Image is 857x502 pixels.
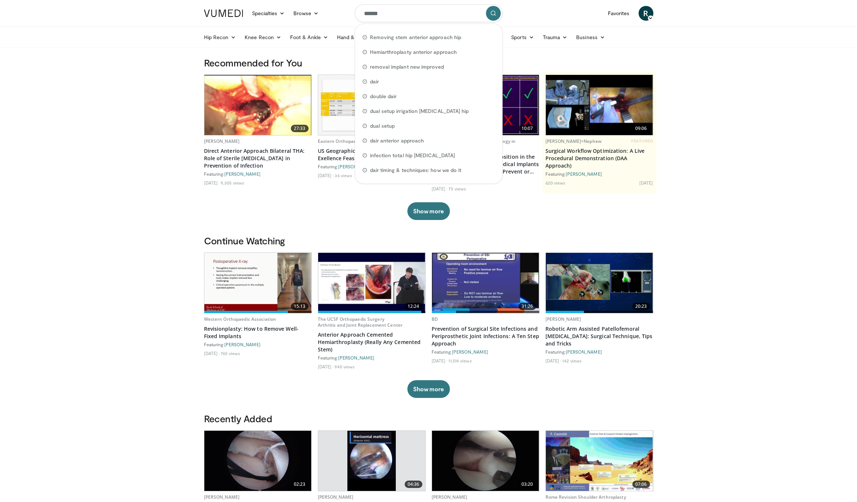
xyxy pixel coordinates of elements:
[370,63,444,71] span: removal implant new improved
[224,342,261,347] a: [PERSON_NAME]
[221,350,240,356] li: 765 views
[334,364,355,369] li: 940 views
[639,6,653,21] a: R
[204,316,276,322] a: Western Orthopaedic Association
[204,57,653,69] h3: Recommended for You
[405,303,422,310] span: 12:24
[432,349,540,355] div: Featuring:
[338,355,374,360] a: [PERSON_NAME]
[204,431,312,491] a: 02:23
[370,34,461,41] span: Removing stem anterior approach hip
[204,75,312,135] a: 27:33
[631,138,653,144] span: FEATURED
[545,171,653,177] div: Featuring:
[518,125,536,132] span: 10:07
[639,180,653,186] li: [DATE]
[407,380,450,398] button: Show more
[248,6,289,21] a: Specialties
[632,303,650,310] span: 20:23
[566,349,602,354] a: [PERSON_NAME]
[448,186,466,192] li: 75 views
[518,303,536,310] span: 31:26
[572,30,609,45] a: Business
[370,107,469,115] span: dual setup irrigation [MEDICAL_DATA] hip
[204,494,240,500] a: [PERSON_NAME]
[291,481,309,488] span: 02:23
[318,75,425,135] img: ba42b2df-66e8-4033-a8bb-1cff23e45735.620x360_q85_upscale.jpg
[405,481,422,488] span: 04:36
[432,316,438,322] a: BD
[318,164,426,169] div: Featuring:
[318,431,425,491] a: 04:36
[291,303,309,310] span: 15:13
[204,413,653,424] h3: Recently Added
[204,171,312,177] div: Featuring:
[204,341,312,347] div: Featuring:
[545,358,561,364] li: [DATE]
[545,147,653,169] a: Surgical Workflow Optimization: A Live Procedural Demonstration (DAA Approach)
[432,494,467,500] a: [PERSON_NAME]
[507,30,538,45] a: Sports
[545,349,653,355] div: Featuring:
[370,93,397,100] span: double dair
[318,331,426,353] a: Anterior Approach Cemented Hemiarthroplasty (Really Any Cemented Stem)
[448,358,472,364] li: 11,514 views
[432,358,448,364] li: [DATE]
[204,325,312,340] a: Revisionplasty: How to Remove Well-Fixed Implants
[546,75,653,135] img: bcfc90b5-8c69-4b20-afee-af4c0acaf118.620x360_q85_upscale.jpg
[370,122,395,130] span: dual setup
[566,171,602,176] a: [PERSON_NAME]
[204,138,240,144] a: [PERSON_NAME]
[204,10,243,17] img: VuMedi Logo
[204,253,312,313] img: 8305707d-65e0-4033-8542-58e03058186a.620x360_q85_upscale.jpg
[224,171,261,176] a: [PERSON_NAME]
[240,30,286,45] a: Knee Recon
[562,358,582,364] li: 142 views
[204,180,220,186] li: [DATE]
[318,355,426,361] div: Featuring:
[204,147,312,169] a: Direct Anterior Approach Bilateral THA: Role of Sterile [MEDICAL_DATA] in Prevention of Infection
[370,166,462,174] span: dair timing & techniques: how we do it
[318,147,426,162] a: US Geographics of PJI: Are Centers of Exellence Feasible?
[347,431,396,491] img: cd449402-123d-47f7-b112-52d159f17939.620x360_q85_upscale.jpg
[432,253,539,313] a: 31:26
[318,494,354,500] a: [PERSON_NAME]
[204,75,312,135] img: 20b76134-ce20-4b38-a9d1-93da3bc1b6ca.620x360_q85_upscale.jpg
[545,180,566,186] li: 620 views
[432,431,539,491] img: 2649116b-05f8-405c-a48f-a284a947b030.620x360_q85_upscale.jpg
[291,125,309,132] span: 27:33
[204,253,312,313] a: 15:13
[545,325,653,347] a: Robotic Arm Assisted Patellofemoral [MEDICAL_DATA]: Surgical Technique, Tips and Tricks
[603,6,634,21] a: Favorites
[333,30,380,45] a: Hand & Wrist
[546,431,653,491] img: 8037028b-5014-4d38-9a8c-71d966c81743.620x360_q85_upscale.jpg
[286,30,333,45] a: Foot & Ankle
[334,172,352,178] li: 36 views
[338,164,374,169] a: [PERSON_NAME]
[318,75,425,135] a: 06:08
[546,75,653,135] a: 09:06
[545,494,626,500] a: Rome Revision Shoulder Arthroplasty
[318,364,334,369] li: [DATE]
[546,253,653,313] img: ea970cca-3a3d-4c78-b983-5d9f629f5581.620x360_q85_upscale.jpg
[545,138,602,144] a: [PERSON_NAME]+Nephew
[432,253,539,313] img: bdb02266-35f1-4bde-b55c-158a878fcef6.620x360_q85_upscale.jpg
[204,350,220,356] li: [DATE]
[370,78,379,85] span: dair
[204,431,312,491] img: 926032fc-011e-4e04-90f2-afa899d7eae5.620x360_q85_upscale.jpg
[370,152,455,159] span: infection total hip [MEDICAL_DATA]
[355,4,503,22] input: Search topics, interventions
[204,235,653,247] h3: Continue Watching
[518,481,536,488] span: 03:20
[221,180,244,186] li: 9,305 views
[432,431,539,491] a: 03:20
[318,316,403,328] a: The UCSF Orthopaedic Surgery Arthritis and Joint Replacement Center
[318,138,402,144] a: Eastern Orthopaedic Association (EOA)
[200,30,241,45] a: Hip Recon
[318,172,334,178] li: [DATE]
[318,253,425,313] img: 5bc648da-9d92-4469-abc0-8971cd17e79d.620x360_q85_upscale.jpg
[452,349,488,354] a: [PERSON_NAME]
[432,186,448,192] li: [DATE]
[318,253,425,313] a: 12:24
